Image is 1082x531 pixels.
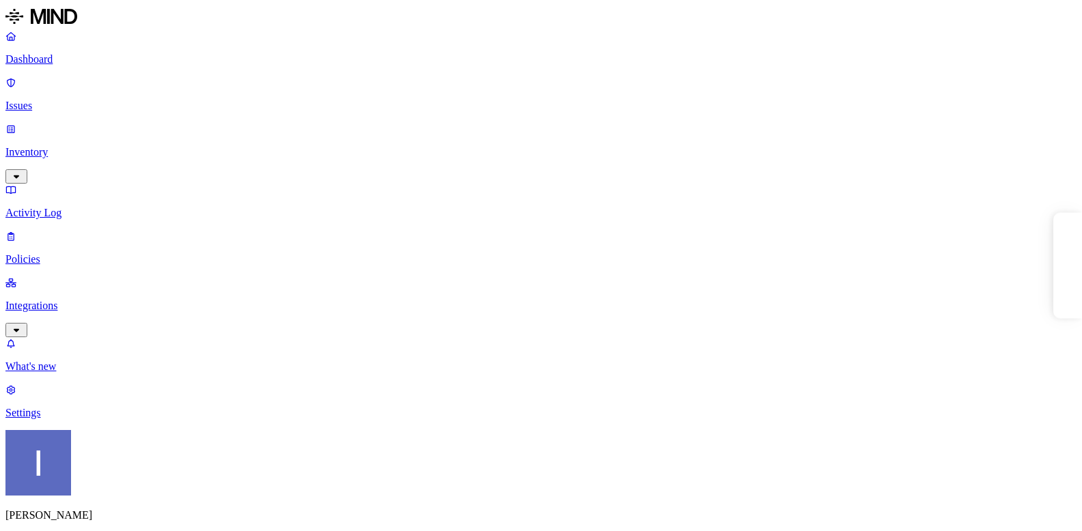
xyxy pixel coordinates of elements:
img: Itai Schwartz [5,430,71,496]
a: What's new [5,337,1077,373]
p: Activity Log [5,207,1077,219]
p: What's new [5,360,1077,373]
p: Issues [5,100,1077,112]
p: Policies [5,253,1077,265]
a: MIND [5,5,1077,30]
img: MIND [5,5,77,27]
a: Inventory [5,123,1077,182]
a: Integrations [5,276,1077,335]
iframe: Marker.io feedback button [1053,213,1082,319]
p: Integrations [5,300,1077,312]
p: Dashboard [5,53,1077,66]
a: Dashboard [5,30,1077,66]
a: Policies [5,230,1077,265]
p: Settings [5,407,1077,419]
a: Activity Log [5,184,1077,219]
a: Settings [5,384,1077,419]
p: Inventory [5,146,1077,158]
a: Issues [5,76,1077,112]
